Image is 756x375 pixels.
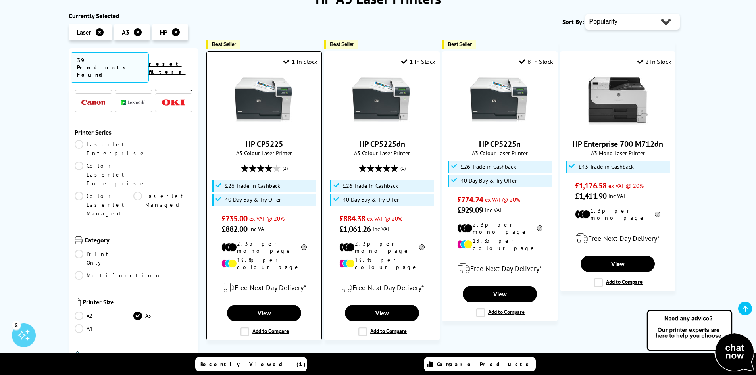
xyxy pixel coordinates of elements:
[81,100,105,105] img: Canon
[122,28,129,36] span: A3
[343,183,398,189] span: £26 Trade-in Cashback
[401,58,435,65] div: 1 In Stock
[446,258,553,280] div: modal_delivery
[442,40,476,49] button: Best Seller
[579,163,634,170] span: £43 Trade-in Cashback
[594,278,643,287] label: Add to Compare
[358,327,407,336] label: Add to Compare
[562,18,584,26] span: Sort By:
[249,225,267,233] span: inc VAT
[461,177,517,184] span: 40 Day Buy & Try Offer
[339,224,371,234] span: £1,061.26
[519,58,553,65] div: 8 In Stock
[221,256,307,271] li: 13.8p per colour page
[71,52,149,83] span: 39 Products Found
[249,215,285,222] span: ex VAT @ 20%
[200,361,306,368] span: Recently Viewed (1)
[329,277,435,299] div: modal_delivery
[588,71,648,131] img: HP Enterprise 700 M712dn
[227,305,301,321] a: View
[359,139,405,149] a: HP CP5225dn
[75,312,134,320] a: A2
[352,125,412,133] a: HP CP5225dn
[575,181,606,191] span: £1,176.58
[75,271,161,280] a: Multifunction
[212,41,236,47] span: Best Seller
[437,361,533,368] span: Compare Products
[195,357,307,371] a: Recently Viewed (1)
[476,308,525,317] label: Add to Compare
[133,192,192,218] a: LaserJet Managed
[12,321,21,329] div: 2
[162,99,185,106] img: OKI
[645,308,756,373] img: Open Live Chat window
[211,277,317,299] div: modal_delivery
[81,98,105,108] a: Canon
[160,28,167,36] span: HP
[121,98,145,108] a: Lexmark
[367,215,402,222] span: ex VAT @ 20%
[75,324,134,333] a: A4
[339,240,425,254] li: 2.3p per mono page
[485,196,520,203] span: ex VAT @ 20%
[339,213,365,224] span: £884.38
[149,60,186,75] a: reset filters
[75,140,146,158] a: LaserJet Enterprise
[457,221,542,235] li: 2.3p per mono page
[573,139,663,149] a: HP Enterprise 700 M712dn
[339,256,425,271] li: 13.8p per colour page
[225,183,280,189] span: £26 Trade-in Cashback
[246,139,283,149] a: HP CP5225
[221,240,307,254] li: 2.3p per mono page
[608,182,644,189] span: ex VAT @ 20%
[235,71,294,131] img: HP CP5225
[637,58,671,65] div: 2 In Stock
[564,227,671,250] div: modal_delivery
[608,192,626,200] span: inc VAT
[69,12,199,20] div: Currently Selected
[463,286,537,302] a: View
[133,312,192,320] a: A3
[85,236,193,246] span: Category
[575,191,606,201] span: £1,411.90
[446,149,553,157] span: A3 Colour Laser Printer
[400,161,406,176] span: (1)
[240,327,289,336] label: Add to Compare
[235,125,294,133] a: HP CP5225
[461,163,516,170] span: £26 Trade-in Cashback
[221,224,247,234] span: £882.00
[77,28,91,36] span: Laser
[121,100,145,105] img: Lexmark
[352,71,412,131] img: HP CP5225dn
[345,305,419,321] a: View
[581,256,654,272] a: View
[75,298,81,306] img: Printer Size
[457,205,483,215] span: £929.09
[283,161,288,176] span: (2)
[479,139,521,149] a: HP CP5225n
[470,125,530,133] a: HP CP5225n
[424,357,536,371] a: Compare Products
[283,58,317,65] div: 1 In Stock
[457,194,483,205] span: £774.24
[324,40,358,49] button: Best Seller
[221,213,247,224] span: £735.00
[588,125,648,133] a: HP Enterprise 700 M712dn
[162,98,185,108] a: OKI
[211,149,317,157] span: A3 Colour Laser Printer
[448,41,472,47] span: Best Seller
[75,192,134,218] a: Color LaserJet Managed
[564,149,671,157] span: A3 Mono Laser Printer
[75,236,83,244] img: Category
[343,196,399,203] span: 40 Day Buy & Try Offer
[330,41,354,47] span: Best Seller
[75,162,146,188] a: Color LaserJet Enterprise
[75,128,193,136] span: Printer Series
[485,206,502,213] span: inc VAT
[75,250,134,267] a: Print Only
[329,149,435,157] span: A3 Colour Laser Printer
[75,351,81,359] img: Colour or Mono
[225,196,281,203] span: 40 Day Buy & Try Offer
[457,237,542,252] li: 13.8p per colour page
[83,298,193,308] span: Printer Size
